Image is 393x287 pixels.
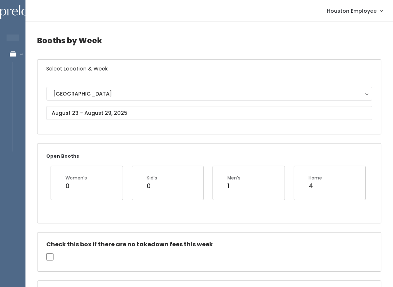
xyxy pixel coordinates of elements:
h5: Check this box if there are no takedown fees this week [46,241,372,248]
div: Men's [227,175,241,181]
div: Home [309,175,322,181]
input: August 23 - August 29, 2025 [46,106,372,120]
h4: Booths by Week [37,31,381,50]
button: [GEOGRAPHIC_DATA] [46,87,372,101]
div: 1 [227,181,241,191]
small: Open Booths [46,153,79,159]
div: [GEOGRAPHIC_DATA] [53,90,365,98]
a: Houston Employee [319,3,390,19]
span: Houston Employee [327,7,377,15]
div: 0 [147,181,157,191]
h6: Select Location & Week [37,60,381,78]
div: 0 [65,181,87,191]
div: Kid's [147,175,157,181]
div: Women's [65,175,87,181]
div: 4 [309,181,322,191]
